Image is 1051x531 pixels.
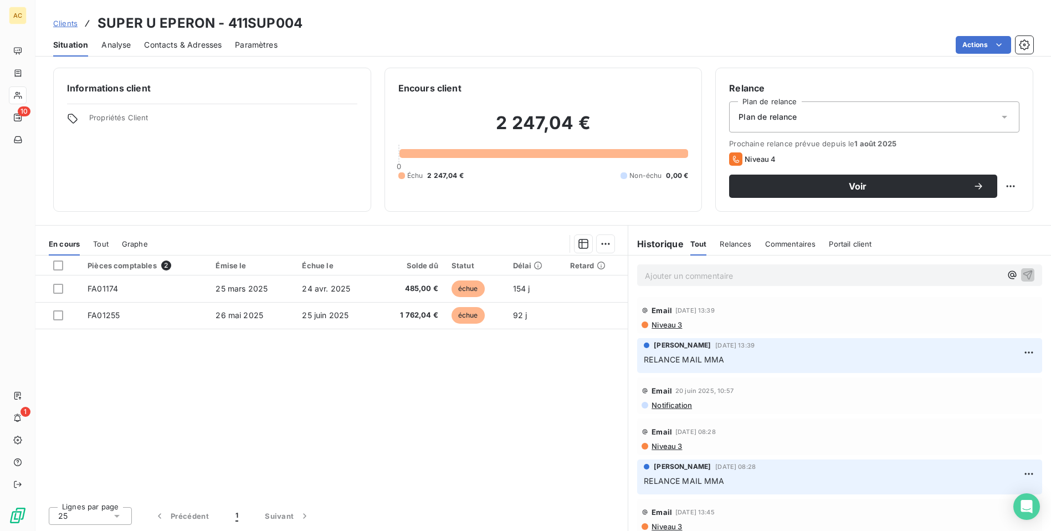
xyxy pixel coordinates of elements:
[729,139,1019,148] span: Prochaine relance prévue depuis le
[53,18,78,29] a: Clients
[745,155,776,164] span: Niveau 4
[383,283,438,294] span: 485,00 €
[666,171,688,181] span: 0,00 €
[715,342,755,349] span: [DATE] 13:39
[652,508,672,517] span: Email
[715,463,756,470] span: [DATE] 08:28
[93,239,109,248] span: Tout
[49,239,80,248] span: En cours
[644,355,724,364] span: RELANCE MAIL MMA
[161,261,171,270] span: 2
[216,284,268,293] span: 25 mars 2025
[20,407,30,417] span: 1
[101,39,131,50] span: Analyse
[53,19,78,28] span: Clients
[652,427,672,436] span: Email
[141,504,222,528] button: Précédent
[235,510,238,522] span: 1
[252,504,324,528] button: Suivant
[427,171,464,181] span: 2 247,04 €
[398,81,462,95] h6: Encours client
[652,306,672,315] span: Email
[729,81,1019,95] h6: Relance
[739,111,797,122] span: Plan de relance
[675,428,716,435] span: [DATE] 08:28
[452,261,500,270] div: Statut
[690,239,707,248] span: Tout
[397,162,401,171] span: 0
[302,284,350,293] span: 24 avr. 2025
[67,81,357,95] h6: Informations client
[654,340,711,350] span: [PERSON_NAME]
[88,261,202,270] div: Pièces comptables
[742,182,973,191] span: Voir
[452,280,485,297] span: échue
[9,507,27,524] img: Logo LeanPay
[18,106,30,116] span: 10
[513,310,527,320] span: 92 j
[98,13,303,33] h3: SUPER U EPERON - 411SUP004
[628,237,684,251] h6: Historique
[302,310,348,320] span: 25 juin 2025
[216,310,263,320] span: 26 mai 2025
[216,261,289,270] div: Émise le
[650,401,692,410] span: Notification
[122,239,148,248] span: Graphe
[9,109,26,126] a: 10
[513,261,557,270] div: Délai
[956,36,1011,54] button: Actions
[89,113,357,129] span: Propriétés Client
[302,261,370,270] div: Échue le
[652,386,672,395] span: Email
[765,239,816,248] span: Commentaires
[729,175,997,198] button: Voir
[650,442,682,451] span: Niveau 3
[407,171,423,181] span: Échu
[650,522,682,531] span: Niveau 3
[629,171,662,181] span: Non-échu
[1013,493,1040,520] div: Open Intercom Messenger
[720,239,751,248] span: Relances
[854,139,896,148] span: 1 août 2025
[829,239,871,248] span: Portail client
[398,112,689,145] h2: 2 247,04 €
[144,39,222,50] span: Contacts & Adresses
[675,387,734,394] span: 20 juin 2025, 10:57
[383,310,438,321] span: 1 762,04 €
[383,261,438,270] div: Solde dû
[88,310,120,320] span: FA01255
[88,284,118,293] span: FA01174
[654,462,711,472] span: [PERSON_NAME]
[222,504,252,528] button: 1
[675,307,715,314] span: [DATE] 13:39
[58,510,68,522] span: 25
[650,320,682,329] span: Niveau 3
[452,307,485,324] span: échue
[235,39,278,50] span: Paramètres
[570,261,622,270] div: Retard
[9,7,27,24] div: AC
[644,476,724,486] span: RELANCE MAIL MMA
[53,39,88,50] span: Situation
[675,509,715,515] span: [DATE] 13:45
[513,284,530,293] span: 154 j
